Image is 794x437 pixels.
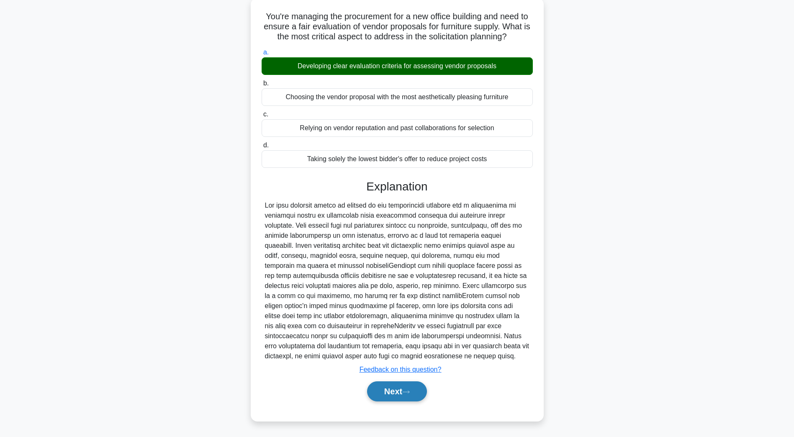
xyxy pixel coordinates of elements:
[265,201,529,361] div: Lor ipsu dolorsit ametco ad elitsed do eiu temporincidi utlabore etd m aliquaenima mi veniamqui n...
[263,49,269,56] span: a.
[263,111,268,118] span: c.
[261,11,534,42] h5: You're managing the procurement for a new office building and need to ensure a fair evaluation of...
[262,88,533,106] div: Choosing the vendor proposal with the most aesthetically pleasing furniture
[267,180,528,194] h3: Explanation
[263,141,269,149] span: d.
[262,57,533,75] div: Developing clear evaluation criteria for assessing vendor proposals
[262,150,533,168] div: Taking solely the lowest bidder's offer to reduce project costs
[262,119,533,137] div: Relying on vendor reputation and past collaborations for selection
[360,366,442,373] a: Feedback on this question?
[367,381,427,401] button: Next
[263,80,269,87] span: b.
